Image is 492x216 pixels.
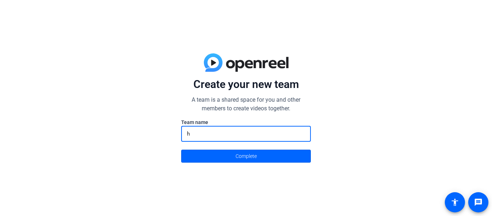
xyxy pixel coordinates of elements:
mat-icon: accessibility [451,198,459,207]
input: Enter here [187,129,305,138]
p: A team is a shared space for you and other members to create videos together. [181,96,311,113]
mat-icon: message [474,198,483,207]
span: Complete [236,149,257,163]
p: Create your new team [181,78,311,91]
img: blue-gradient.svg [204,53,289,72]
label: Team name [181,119,311,126]
button: Complete [181,150,311,163]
